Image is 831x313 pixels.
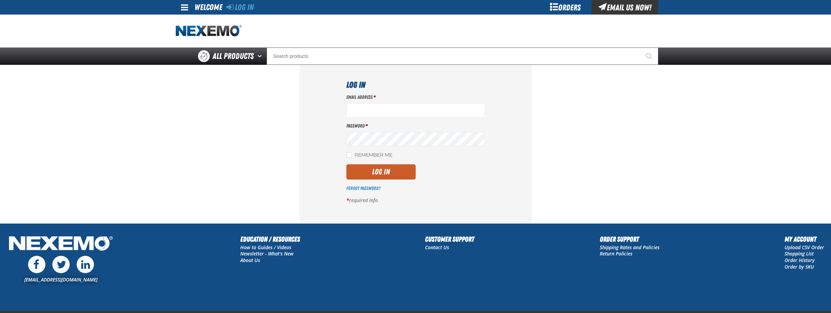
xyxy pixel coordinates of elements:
[785,234,824,244] h2: My Account
[425,234,474,244] h2: Customer Support
[176,25,242,37] img: Nexemo logo
[176,25,242,37] a: Home
[600,250,632,257] a: Return Policies
[24,276,97,283] a: [EMAIL_ADDRESS][DOMAIN_NAME]
[346,152,392,159] label: Remember Me
[7,234,115,254] img: Nexemo Logo
[346,79,485,91] h1: Log In
[346,164,416,180] button: Log In
[267,47,658,65] input: Search
[425,244,449,251] a: Contact Us
[785,263,814,270] a: Order by SKU
[255,47,267,65] button: Open All Products pages
[785,257,815,263] a: Order History
[240,250,294,257] a: Newsletter - What's New
[346,197,485,204] p: required info
[600,234,659,244] h2: Order Support
[240,244,291,251] a: How to Guides / Videos
[226,2,254,12] a: Log In
[785,244,824,251] a: Upload CSV Order
[641,47,658,65] button: Start Searching
[346,185,380,191] a: Forgot Password?
[346,152,352,158] input: Remember Me
[213,50,254,62] span: All Products
[240,257,260,263] a: About Us
[346,94,485,101] label: Email Address
[346,123,485,129] label: Password
[785,250,814,257] a: Shopping List
[600,244,659,251] a: Shipping Rates and Policies
[240,234,300,244] h2: Education / Resources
